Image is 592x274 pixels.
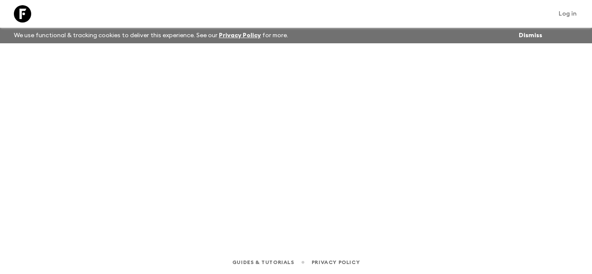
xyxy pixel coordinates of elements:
[10,28,292,43] p: We use functional & tracking cookies to deliver this experience. See our for more.
[517,29,544,42] button: Dismiss
[312,258,360,267] a: Privacy Policy
[219,32,261,39] a: Privacy Policy
[554,8,582,20] a: Log in
[232,258,294,267] a: Guides & Tutorials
